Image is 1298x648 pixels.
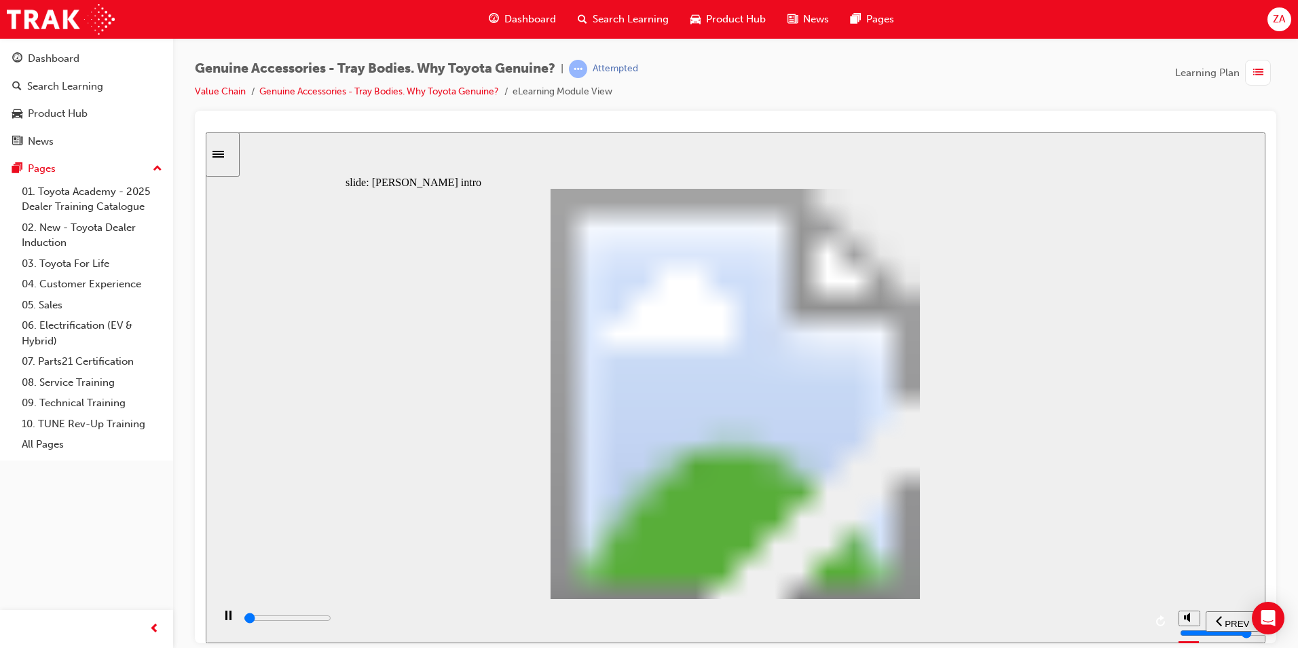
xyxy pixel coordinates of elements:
[5,129,168,154] a: News
[259,86,499,97] a: Genuine Accessories - Tray Bodies. Why Toyota Genuine?
[513,84,612,100] li: eLearning Module View
[504,12,556,27] span: Dashboard
[5,74,168,99] a: Search Learning
[7,4,115,35] img: Trak
[16,372,168,393] a: 08. Service Training
[12,136,22,148] span: news-icon
[5,46,168,71] a: Dashboard
[1175,65,1240,81] span: Learning Plan
[1267,7,1291,31] button: ZA
[16,181,168,217] a: 01. Toyota Academy - 2025 Dealer Training Catalogue
[593,62,638,75] div: Attempted
[567,5,680,33] a: search-iconSearch Learning
[12,163,22,175] span: pages-icon
[16,274,168,295] a: 04. Customer Experience
[16,295,168,316] a: 05. Sales
[803,12,829,27] span: News
[1000,467,1054,511] nav: slide navigation
[12,108,22,120] span: car-icon
[787,11,798,28] span: news-icon
[16,351,168,372] a: 07. Parts21 Certification
[28,161,56,177] div: Pages
[5,101,168,126] a: Product Hub
[973,478,995,494] button: volume
[12,53,22,65] span: guage-icon
[974,495,1062,506] input: volume
[16,315,168,351] a: 06. Electrification (EV & Hybrid)
[1000,479,1054,499] button: previous
[195,86,246,97] a: Value Chain
[27,79,103,94] div: Search Learning
[1252,602,1284,634] div: Open Intercom Messenger
[28,106,88,122] div: Product Hub
[851,11,861,28] span: pages-icon
[38,480,126,491] input: slide progress
[578,11,587,28] span: search-icon
[478,5,567,33] a: guage-iconDashboard
[195,61,555,77] span: Genuine Accessories - Tray Bodies. Why Toyota Genuine?
[5,156,168,181] button: Pages
[777,5,840,33] a: news-iconNews
[1175,60,1276,86] button: Learning Plan
[866,12,894,27] span: Pages
[1253,65,1263,82] span: list-icon
[973,467,993,511] div: misc controls
[593,12,669,27] span: Search Learning
[569,60,587,78] span: learningRecordVerb_ATTEMPT-icon
[16,253,168,274] a: 03. Toyota For Life
[28,134,54,149] div: News
[561,61,563,77] span: |
[153,160,162,178] span: up-icon
[12,81,22,93] span: search-icon
[946,479,966,499] button: replay
[680,5,777,33] a: car-iconProduct Hub
[149,621,160,638] span: prev-icon
[840,5,905,33] a: pages-iconPages
[16,434,168,455] a: All Pages
[16,414,168,435] a: 10. TUNE Rev-Up Training
[1273,12,1285,27] span: ZA
[1019,486,1043,497] span: PREV
[16,217,168,253] a: 02. New - Toyota Dealer Induction
[706,12,766,27] span: Product Hub
[690,11,701,28] span: car-icon
[7,467,966,511] div: playback controls
[28,51,79,67] div: Dashboard
[5,43,168,156] button: DashboardSearch LearningProduct HubNews
[7,478,30,501] button: play/pause
[489,11,499,28] span: guage-icon
[16,393,168,414] a: 09. Technical Training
